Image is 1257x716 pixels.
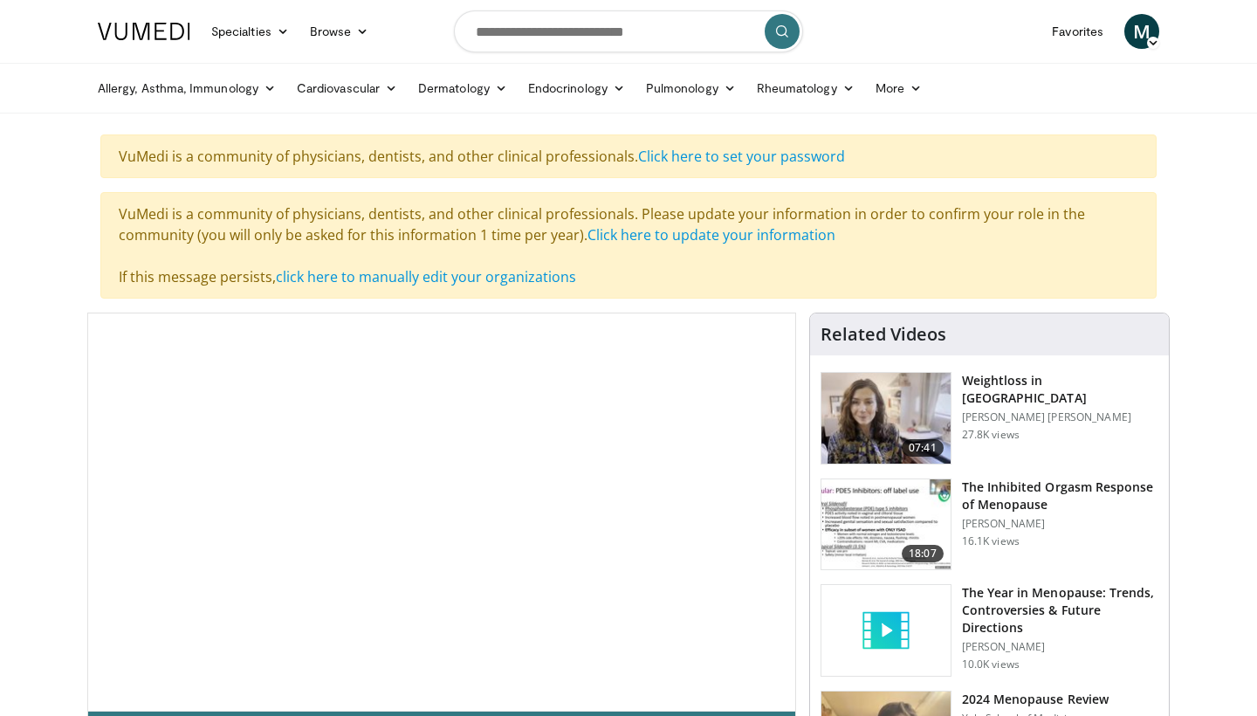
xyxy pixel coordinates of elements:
[962,657,1020,671] p: 10.0K views
[1041,14,1114,49] a: Favorites
[962,372,1158,407] h3: Weightloss in [GEOGRAPHIC_DATA]
[1124,14,1159,49] a: M
[201,14,299,49] a: Specialties
[87,71,286,106] a: Allergy, Asthma, Immunology
[635,71,746,106] a: Pulmonology
[299,14,380,49] a: Browse
[962,640,1158,654] p: [PERSON_NAME]
[962,410,1158,424] p: [PERSON_NAME] [PERSON_NAME]
[286,71,408,106] a: Cardiovascular
[518,71,635,106] a: Endocrinology
[746,71,865,106] a: Rheumatology
[962,478,1158,513] h3: The Inhibited Orgasm Response of Menopause
[821,585,951,676] img: video_placeholder_short.svg
[962,517,1158,531] p: [PERSON_NAME]
[962,584,1158,637] h3: The Year in Menopause: Trends, Controversies & Future Directions
[821,478,1158,571] a: 18:07 The Inhibited Orgasm Response of Menopause [PERSON_NAME] 16.1K views
[276,267,576,286] a: click here to manually edit your organizations
[587,225,835,244] a: Click here to update your information
[962,534,1020,548] p: 16.1K views
[454,10,803,52] input: Search topics, interventions
[88,313,795,712] video-js: Video Player
[98,23,190,40] img: VuMedi Logo
[962,691,1109,708] h3: 2024 Menopause Review
[408,71,518,106] a: Dermatology
[821,479,951,570] img: 283c0f17-5e2d-42ba-a87c-168d447cdba4.150x105_q85_crop-smart_upscale.jpg
[638,147,845,166] a: Click here to set your password
[821,584,1158,677] a: The Year in Menopause: Trends, Controversies & Future Directions [PERSON_NAME] 10.0K views
[821,324,946,345] h4: Related Videos
[902,545,944,562] span: 18:07
[821,373,951,464] img: 9983fed1-7565-45be-8934-aef1103ce6e2.150x105_q85_crop-smart_upscale.jpg
[100,134,1157,178] div: VuMedi is a community of physicians, dentists, and other clinical professionals.
[865,71,932,106] a: More
[902,439,944,457] span: 07:41
[821,372,1158,465] a: 07:41 Weightloss in [GEOGRAPHIC_DATA] [PERSON_NAME] [PERSON_NAME] 27.8K views
[100,192,1157,299] div: VuMedi is a community of physicians, dentists, and other clinical professionals. Please update yo...
[962,428,1020,442] p: 27.8K views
